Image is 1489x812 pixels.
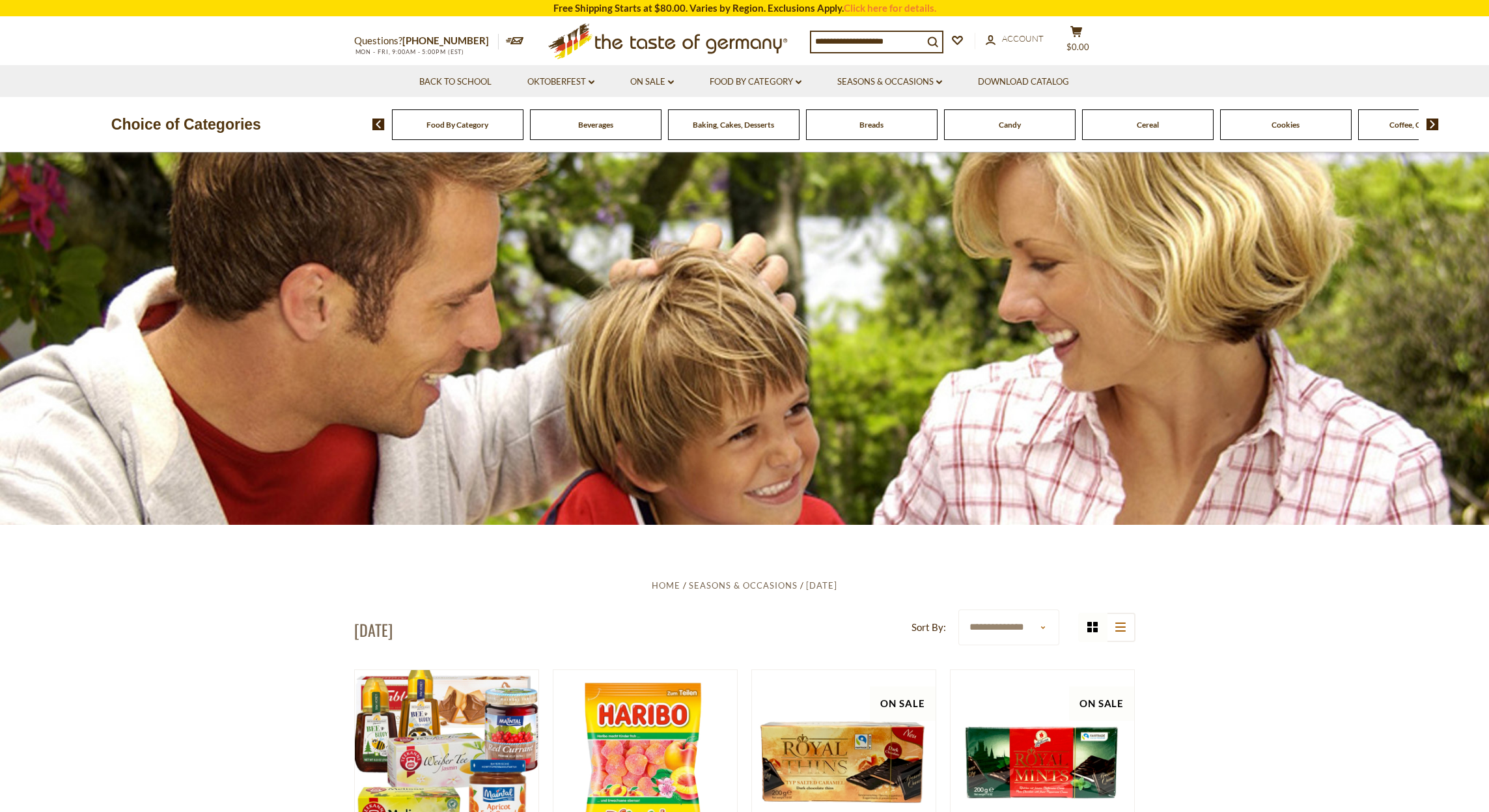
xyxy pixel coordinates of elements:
a: Click here for details. [844,2,936,14]
a: Oktoberfest [527,75,594,89]
span: MON - FRI, 9:00AM - 5:00PM (EST) [354,48,465,55]
label: Sort By: [911,619,946,636]
a: Cookies [1272,120,1300,130]
a: Breads [859,120,884,130]
img: next arrow [1426,119,1439,130]
a: Seasons & Occasions [689,580,798,591]
h1: [DATE] [354,620,393,639]
a: On Sale [630,75,674,89]
p: Questions? [354,33,499,49]
a: Beverages [578,120,613,130]
a: Baking, Cakes, Desserts [693,120,774,130]
a: Home [652,580,680,591]
span: $0.00 [1066,42,1089,52]
a: Seasons & Occasions [837,75,942,89]
img: previous arrow [372,119,385,130]
a: [DATE] [806,580,837,591]
span: Account [1002,33,1044,44]
a: Food By Category [710,75,801,89]
a: Coffee, Cocoa & Tea [1389,120,1458,130]
button: $0.00 [1057,25,1096,58]
a: Download Catalog [978,75,1069,89]
a: Food By Category [426,120,488,130]
a: Candy [999,120,1021,130]
a: Back to School [419,75,492,89]
a: [PHONE_NUMBER] [402,35,489,46]
a: Cereal [1137,120,1159,130]
a: Account [986,32,1044,46]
